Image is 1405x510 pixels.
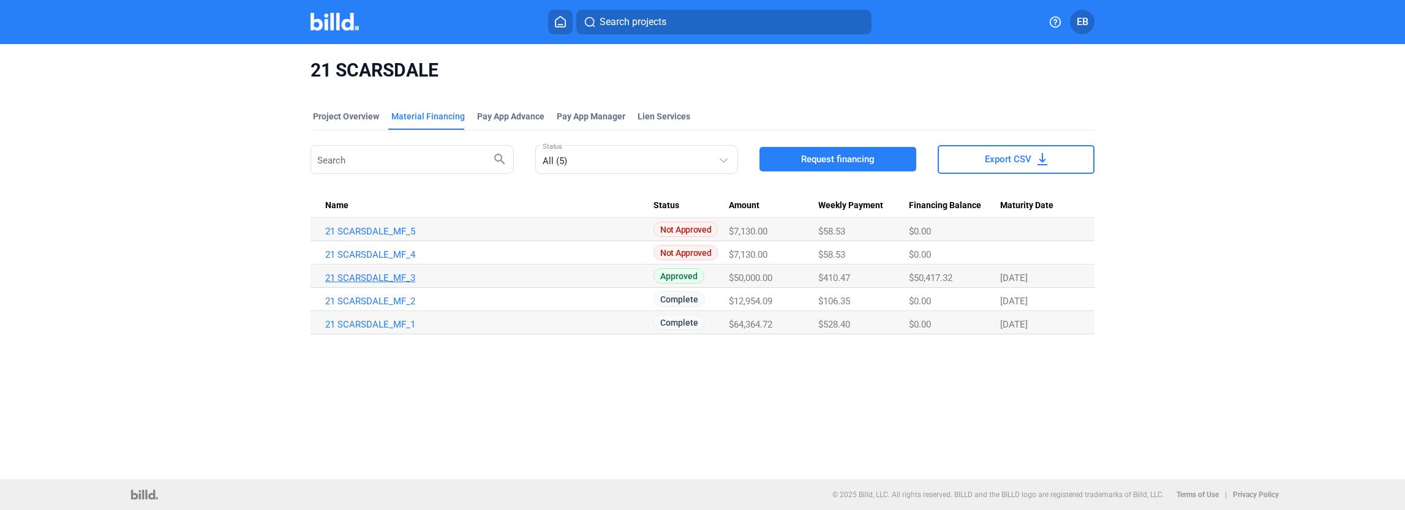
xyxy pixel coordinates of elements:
[325,296,654,307] a: 21 SCARSDALE_MF_2
[729,272,772,283] span: $50,000.00
[818,272,850,283] span: $410.47
[325,249,654,260] a: 21 SCARSDALE_MF_4
[818,319,850,330] span: $528.40
[1225,490,1227,499] p: |
[818,200,883,211] span: Weekly Payment
[818,200,909,211] div: Weekly Payment
[654,222,718,237] span: Not Approved
[909,296,931,307] span: $0.00
[543,156,567,167] mat-select-trigger: All (5)
[654,315,705,330] span: Complete
[818,296,850,307] span: $106.35
[818,249,845,260] span: $58.53
[801,153,875,165] span: Request financing
[909,249,931,260] span: $0.00
[325,200,654,211] div: Name
[938,145,1094,174] button: Export CSV
[1077,15,1088,29] span: EB
[909,319,931,330] span: $0.00
[600,15,666,29] span: Search projects
[391,110,465,122] div: Material Financing
[311,13,359,31] img: Billd Company Logo
[654,200,729,211] div: Status
[909,200,981,211] span: Financing Balance
[729,200,759,211] span: Amount
[1177,490,1219,499] b: Terms of Use
[909,226,931,237] span: $0.00
[654,200,679,211] span: Status
[557,110,625,122] span: Pay App Manager
[311,59,1094,82] span: 21 SCARSDALE
[325,319,654,330] a: 21 SCARSDALE_MF_1
[1233,490,1279,499] b: Privacy Policy
[325,272,654,283] a: 21 SCARSDALE_MF_3
[729,249,767,260] span: $7,130.00
[477,110,544,122] div: Pay App Advance
[1070,10,1094,34] button: EB
[1000,200,1080,211] div: Maturity Date
[818,226,845,237] span: $58.53
[729,296,772,307] span: $12,954.09
[638,110,690,122] div: Lien Services
[654,245,718,260] span: Not Approved
[729,319,772,330] span: $64,364.72
[909,272,952,283] span: $50,417.32
[1000,200,1053,211] span: Maturity Date
[985,153,1031,165] span: Export CSV
[759,147,916,171] button: Request financing
[325,200,348,211] span: Name
[654,291,705,307] span: Complete
[131,490,157,500] img: logo
[832,490,1164,499] p: © 2025 Billd, LLC. All rights reserved. BILLD and the BILLD logo are registered trademarks of Bil...
[654,268,704,283] span: Approved
[325,226,654,237] a: 21 SCARSDALE_MF_5
[1000,319,1028,330] span: [DATE]
[1000,272,1028,283] span: [DATE]
[576,10,872,34] button: Search projects
[729,200,818,211] div: Amount
[1000,296,1028,307] span: [DATE]
[313,110,379,122] div: Project Overview
[909,200,1000,211] div: Financing Balance
[492,151,507,166] mat-icon: search
[729,226,767,237] span: $7,130.00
